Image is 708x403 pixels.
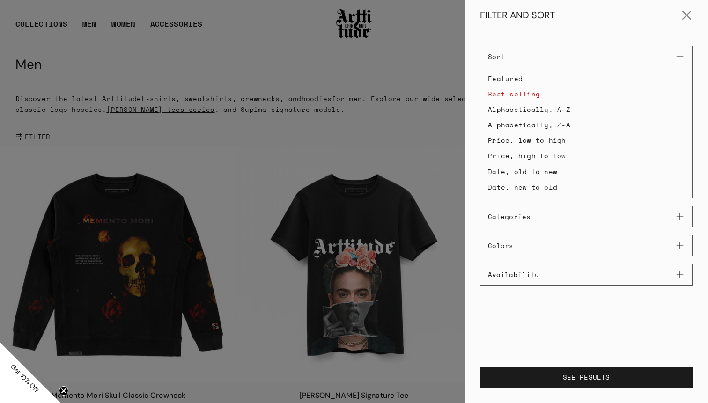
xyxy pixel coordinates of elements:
li: Date, old to new [480,164,692,179]
button: Categories [480,206,693,227]
li: Date, new to old [480,180,692,194]
li: Featured [480,71,692,86]
li: Best selling [480,87,692,101]
span: Get 10% Off [9,362,41,394]
button: Close [676,4,698,27]
li: Alphabetically, Z-A [480,117,692,132]
li: Price, high to low [480,148,692,163]
button: Colors [480,235,693,256]
button: Sort [480,46,693,67]
li: Alphabetically, A-Z [480,102,692,117]
div: FILTER AND SORT [480,9,555,21]
li: Price, low to high [480,133,692,147]
button: Close teaser [59,386,68,396]
button: SEE RESULTS [480,367,693,388]
button: Availability [480,264,693,286]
